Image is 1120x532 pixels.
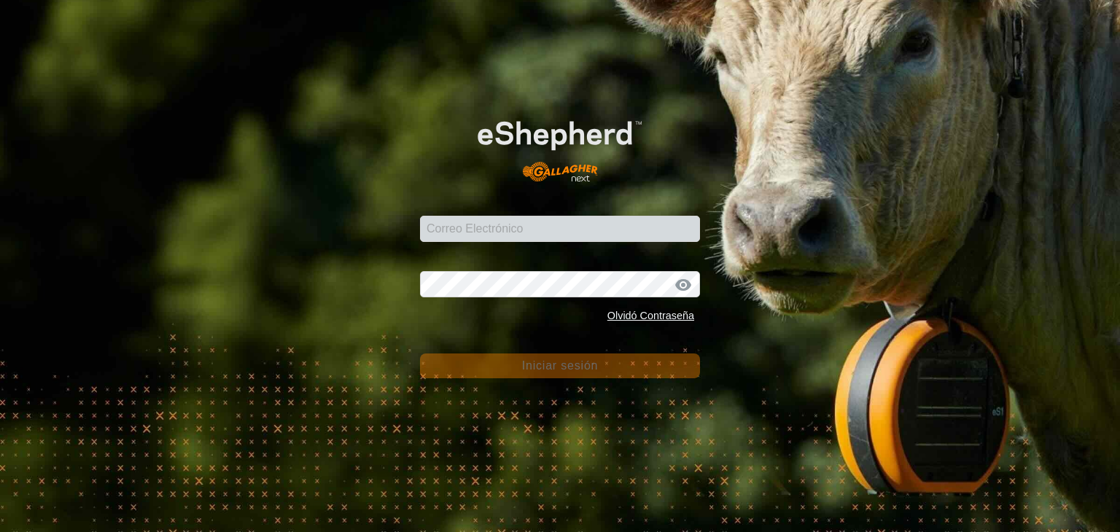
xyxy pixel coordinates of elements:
input: Correo Electrónico [420,216,700,242]
font: Iniciar sesión [522,359,599,372]
button: Iniciar sesión [420,353,700,378]
a: Olvidó Contraseña [607,310,694,321]
img: Logotipo de eShepherd [448,98,672,193]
